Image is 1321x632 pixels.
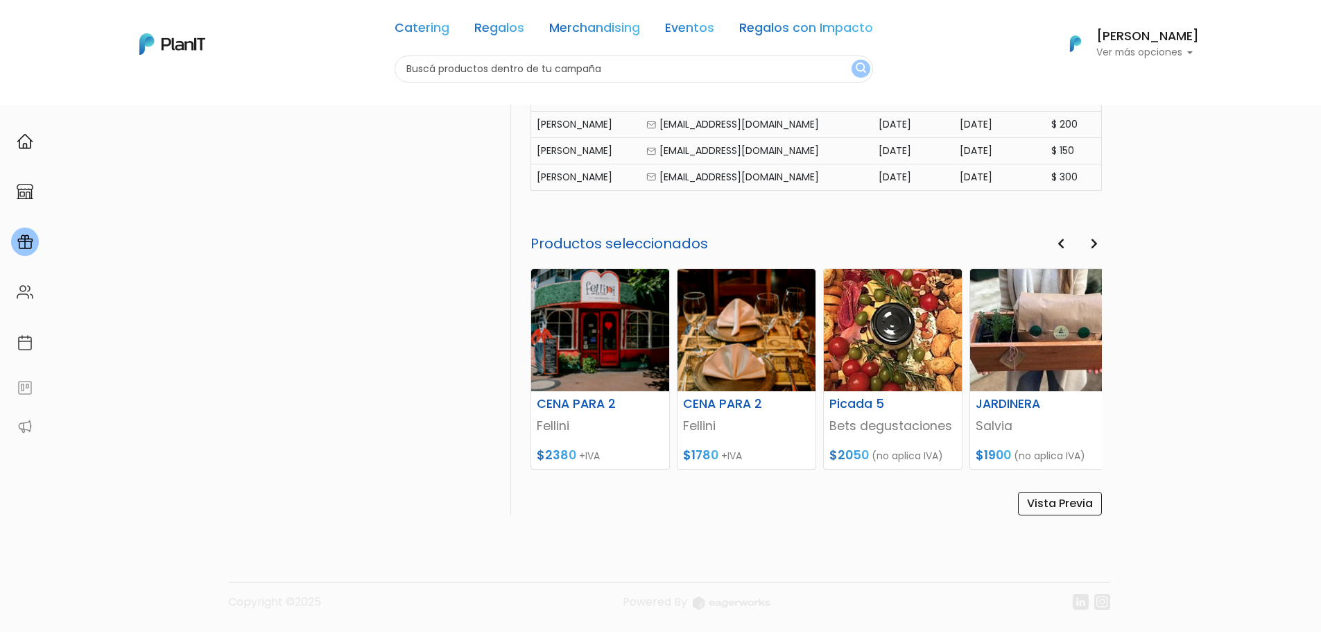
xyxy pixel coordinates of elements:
a: JARDINERA Salvia $1900 (no aplica IVA) [969,268,1109,470]
span: $2050 [829,447,869,463]
span: (no aplica IVA) [1014,449,1085,463]
span: translation missing: es.layouts.footer.powered_by [623,594,687,610]
a: Catering [395,22,449,39]
img: instagram-7ba2a2629254302ec2a9470e65da5de918c9f3c9a63008f8abed3140a32961bf.svg [1094,594,1110,610]
div: [DATE] [879,144,948,158]
p: Fellini [683,417,810,435]
a: Vista Previa [1018,492,1102,515]
img: PlanIt Logo [1060,28,1091,59]
img: thumb_portada_picada_5_.jpg [824,269,962,391]
a: Picada 5 Bets degustaciones $2050 (no aplica IVA) [823,268,962,470]
a: Eventos [665,22,714,39]
img: email-e55c09aa6c8f9f6eb5c8f3fb65cd82e5684b5d9eb5134d3f9629283c6a313748.svg [646,172,657,182]
span: +IVA [721,449,742,463]
a: CENA PARA 2 Fellini $2380 +IVA [530,268,670,470]
p: Fellini [537,417,664,435]
img: campaigns-02234683943229c281be62815700db0a1741e53638e28bf9629b52c665b00959.svg [17,234,33,250]
a: Merchandising [549,22,640,39]
div: [PERSON_NAME] [537,144,635,158]
div: [EMAIL_ADDRESS][DOMAIN_NAME] [646,144,868,158]
h6: CENA PARA 2 [675,397,770,411]
div: $ 150 [1051,144,1096,158]
span: $1900 [976,447,1011,463]
div: [EMAIL_ADDRESS][DOMAIN_NAME] [646,170,868,185]
div: [DATE] [879,170,948,185]
img: people-662611757002400ad9ed0e3c099ab2801c6687ba6c219adb57efc949bc21e19d.svg [17,284,33,300]
img: calendar-87d922413cdce8b2cf7b7f5f62616a5cf9e4887200fb71536465627b3292af00.svg [17,334,33,351]
span: +IVA [579,449,600,463]
div: [EMAIL_ADDRESS][DOMAIN_NAME] [646,117,868,132]
img: feedback-78b5a0c8f98aac82b08bfc38622c3050aee476f2c9584af64705fc4e61158814.svg [17,379,33,396]
p: Salvia [976,417,1103,435]
span: $1780 [683,447,718,463]
img: thumb_ChatGPT_Image_24_jun_2025__17_42_51.png [677,269,815,391]
img: thumb_ChatGPT_Image_24_jun_2025__17_30_56.png [531,269,669,391]
p: Copyright ©2025 [228,594,321,621]
div: ¿Necesitás ayuda? [71,13,200,40]
h6: JARDINERA [967,397,1063,411]
a: Regalos [474,22,524,39]
img: linkedin-cc7d2dbb1a16aff8e18f147ffe980d30ddd5d9e01409788280e63c91fc390ff4.svg [1073,594,1089,610]
img: home-e721727adea9d79c4d83392d1f703f7f8bce08238fde08b1acbfd93340b81755.svg [17,133,33,150]
div: [DATE] [960,117,1040,132]
h6: CENA PARA 2 [528,397,624,411]
h6: [PERSON_NAME] [1096,31,1199,43]
a: Powered By [623,594,770,621]
div: $ 300 [1051,170,1096,185]
img: partners-52edf745621dab592f3b2c58e3bca9d71375a7ef29c3b500c9f145b62cc070d4.svg [17,418,33,435]
div: [PERSON_NAME] [537,170,635,185]
h6: Picada 5 [821,397,917,411]
input: Buscá productos dentro de tu campaña [395,55,873,83]
img: thumb_WhatsApp_Image_2022-03-04_at_21.02.50.jpeg [970,269,1108,391]
p: Bets degustaciones [829,417,956,435]
div: [DATE] [960,144,1040,158]
img: PlanIt Logo [139,33,205,55]
a: Regalos con Impacto [739,22,873,39]
span: $2380 [537,447,576,463]
img: email-e55c09aa6c8f9f6eb5c8f3fb65cd82e5684b5d9eb5134d3f9629283c6a313748.svg [646,146,657,156]
span: (no aplica IVA) [872,449,943,463]
img: email-e55c09aa6c8f9f6eb5c8f3fb65cd82e5684b5d9eb5134d3f9629283c6a313748.svg [646,120,657,130]
button: PlanIt Logo [PERSON_NAME] Ver más opciones [1052,26,1199,62]
img: logo_eagerworks-044938b0bf012b96b195e05891a56339191180c2d98ce7df62ca656130a436fa.svg [693,597,770,610]
img: search_button-432b6d5273f82d61273b3651a40e1bd1b912527efae98b1b7a1b2c0702e16a8d.svg [856,62,866,76]
div: [PERSON_NAME] [537,117,635,132]
img: marketplace-4ceaa7011d94191e9ded77b95e3339b90024bf715f7c57f8cf31f2d8c509eaba.svg [17,183,33,200]
div: $ 200 [1051,117,1096,132]
div: [DATE] [879,117,948,132]
p: Ver más opciones [1096,48,1199,58]
h5: Productos seleccionados [530,235,1102,252]
a: CENA PARA 2 Fellini $1780 +IVA [677,268,816,470]
div: [DATE] [960,170,1040,185]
